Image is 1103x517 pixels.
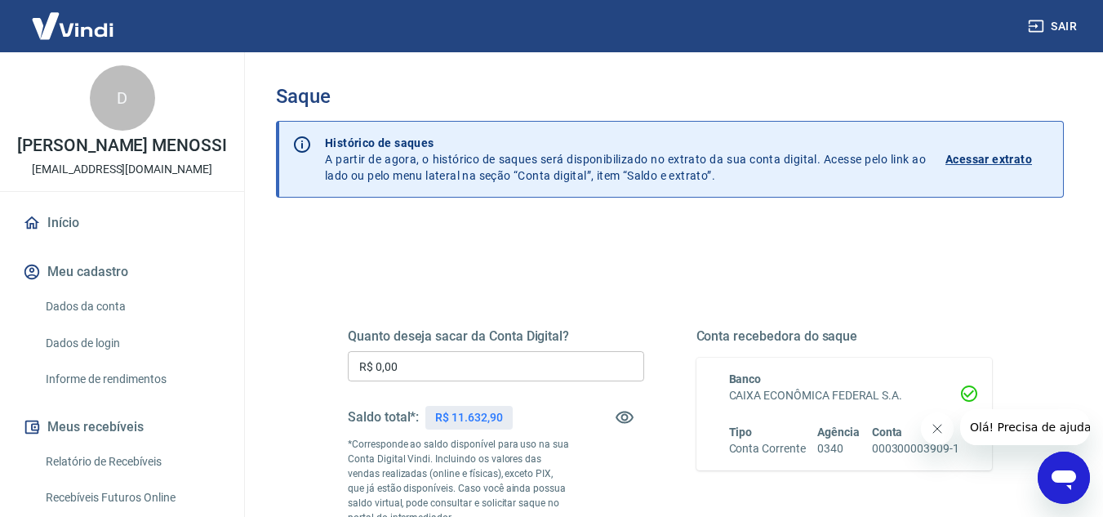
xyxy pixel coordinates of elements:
img: Vindi [20,1,126,51]
button: Meu cadastro [20,254,225,290]
p: [PERSON_NAME] MENOSSI [17,137,227,154]
button: Meus recebíveis [20,409,225,445]
h6: Conta Corrente [729,440,806,457]
p: Acessar extrato [945,151,1032,167]
h5: Conta recebedora do saque [696,328,993,345]
span: Olá! Precisa de ajuda? [10,11,137,25]
a: Recebíveis Futuros Online [39,481,225,515]
a: Dados de login [39,327,225,360]
h6: 000300003909-1 [872,440,959,457]
a: Relatório de Recebíveis [39,445,225,479]
iframe: Mensagem da empresa [960,409,1090,445]
p: Histórico de saques [325,135,926,151]
a: Dados da conta [39,290,225,323]
iframe: Botão para abrir a janela de mensagens [1038,452,1090,504]
iframe: Fechar mensagem [921,412,954,445]
h6: 0340 [817,440,860,457]
h3: Saque [276,85,1064,108]
h6: CAIXA ECONÔMICA FEDERAL S.A. [729,387,960,404]
span: Agência [817,426,860,439]
span: Conta [872,426,903,439]
a: Acessar extrato [945,135,1050,184]
span: Banco [729,372,762,386]
p: R$ 11.632,90 [435,409,502,426]
span: Tipo [729,426,753,439]
button: Sair [1025,11,1083,42]
h5: Quanto deseja sacar da Conta Digital? [348,328,644,345]
div: D [90,65,155,131]
h5: Saldo total*: [348,409,419,426]
p: [EMAIL_ADDRESS][DOMAIN_NAME] [32,161,212,178]
p: A partir de agora, o histórico de saques será disponibilizado no extrato da sua conta digital. Ac... [325,135,926,184]
a: Informe de rendimentos [39,363,225,396]
a: Início [20,205,225,241]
